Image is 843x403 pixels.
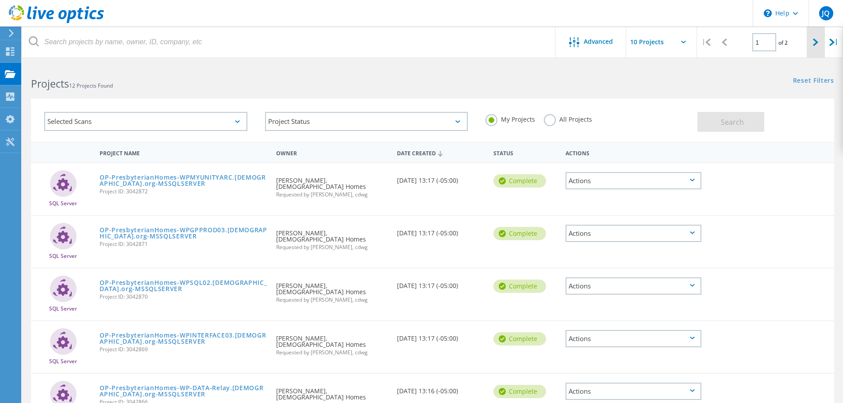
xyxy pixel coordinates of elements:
[544,114,592,123] label: All Projects
[566,383,701,400] div: Actions
[49,201,77,206] span: SQL Server
[493,174,546,188] div: Complete
[489,144,561,161] div: Status
[276,245,388,250] span: Requested by [PERSON_NAME], cdwg
[393,216,489,245] div: [DATE] 13:17 (-05:00)
[272,269,392,311] div: [PERSON_NAME], [DEMOGRAPHIC_DATA] Homes
[69,82,113,89] span: 12 Projects Found
[393,269,489,298] div: [DATE] 13:17 (-05:00)
[100,174,267,187] a: OP-PresbyterianHomes-WPMYUNITYARC.[DEMOGRAPHIC_DATA].org-MSSQLSERVER
[100,280,267,292] a: OP-PresbyterianHomes-WPSQL02.[DEMOGRAPHIC_DATA].org-MSSQLSERVER
[272,144,392,161] div: Owner
[493,385,546,398] div: Complete
[100,347,267,352] span: Project ID: 3042869
[100,294,267,299] span: Project ID: 3042870
[9,19,104,25] a: Live Optics Dashboard
[100,242,267,247] span: Project ID: 3042871
[49,253,77,259] span: SQL Server
[778,39,788,46] span: of 2
[561,144,706,161] div: Actions
[272,321,392,364] div: [PERSON_NAME], [DEMOGRAPHIC_DATA] Homes
[49,359,77,364] span: SQL Server
[100,189,267,194] span: Project ID: 3042872
[793,77,834,85] a: Reset Filters
[265,112,468,131] div: Project Status
[272,163,392,206] div: [PERSON_NAME], [DEMOGRAPHIC_DATA] Homes
[49,306,77,311] span: SQL Server
[764,9,772,17] svg: \n
[100,385,267,397] a: OP-PresbyterianHomes-WP-DATA-Relay.[DEMOGRAPHIC_DATA].org-MSSQLSERVER
[566,330,701,347] div: Actions
[100,227,267,239] a: OP-PresbyterianHomes-WPGPPROD03.[DEMOGRAPHIC_DATA].org-MSSQLSERVER
[22,27,556,58] input: Search projects by name, owner, ID, company, etc
[276,192,388,197] span: Requested by [PERSON_NAME], cdwg
[393,374,489,403] div: [DATE] 13:16 (-05:00)
[393,321,489,350] div: [DATE] 13:17 (-05:00)
[276,350,388,355] span: Requested by [PERSON_NAME], cdwg
[100,332,267,345] a: OP-PresbyterianHomes-WPINTERFACE03.[DEMOGRAPHIC_DATA].org-MSSQLSERVER
[584,38,613,45] span: Advanced
[566,277,701,295] div: Actions
[95,144,272,161] div: Project Name
[697,112,764,132] button: Search
[276,297,388,303] span: Requested by [PERSON_NAME], cdwg
[493,332,546,345] div: Complete
[566,172,701,189] div: Actions
[566,225,701,242] div: Actions
[493,280,546,293] div: Complete
[272,216,392,259] div: [PERSON_NAME], [DEMOGRAPHIC_DATA] Homes
[485,114,535,123] label: My Projects
[825,27,843,58] div: |
[393,144,489,161] div: Date Created
[697,27,715,58] div: |
[822,10,830,17] span: JQ
[721,117,744,127] span: Search
[44,112,247,131] div: Selected Scans
[393,163,489,192] div: [DATE] 13:17 (-05:00)
[31,77,69,91] b: Projects
[493,227,546,240] div: Complete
